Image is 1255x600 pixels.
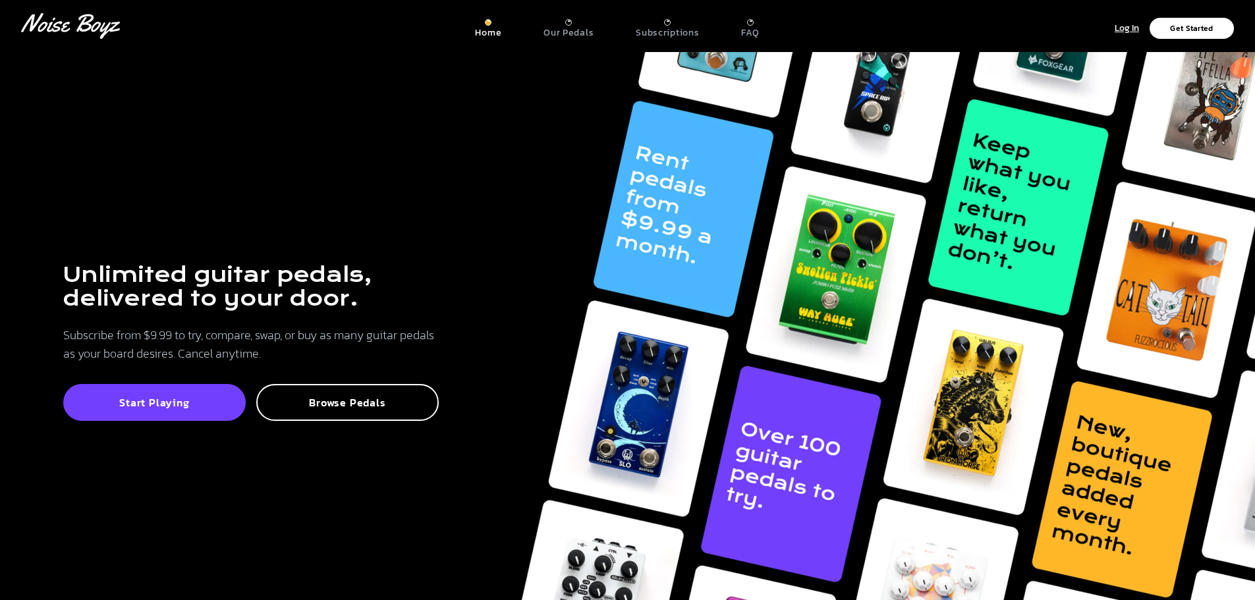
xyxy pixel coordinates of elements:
a: Home [475,14,501,39]
a: Our Pedals [544,14,594,39]
p: FAQ [741,27,759,39]
p: Get Started [1170,24,1213,32]
a: FAQ [741,14,759,39]
button: Get Started [1150,18,1234,39]
p: Log In [1115,21,1139,36]
p: Browse Pedals [271,396,424,409]
p: Our Pedals [544,27,594,39]
p: Home [475,27,501,39]
p: Subscribe from $9.99 to try, compare, swap, or buy as many guitar pedals as your board desires. C... [63,326,439,363]
p: Subscriptions [636,27,699,39]
p: Start Playing [78,396,231,409]
h1: Unlimited guitar pedals, delivered to your door. [63,263,439,310]
a: Subscriptions [636,14,699,39]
